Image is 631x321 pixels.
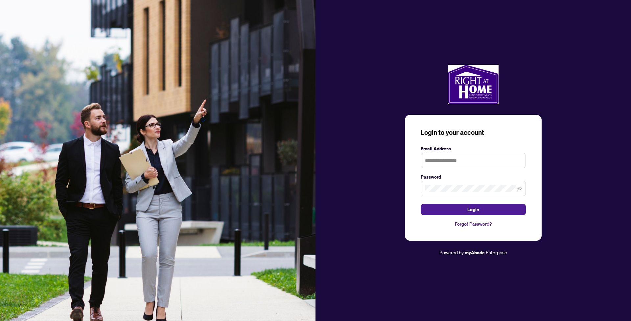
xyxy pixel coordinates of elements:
[448,65,499,104] img: ma-logo
[421,173,526,181] label: Password
[421,204,526,215] button: Login
[421,145,526,152] label: Email Address
[421,128,526,137] h3: Login to your account
[486,249,507,255] span: Enterprise
[439,249,464,255] span: Powered by
[467,204,479,215] span: Login
[517,186,522,191] span: eye-invisible
[421,220,526,228] a: Forgot Password?
[465,249,485,256] a: myAbode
